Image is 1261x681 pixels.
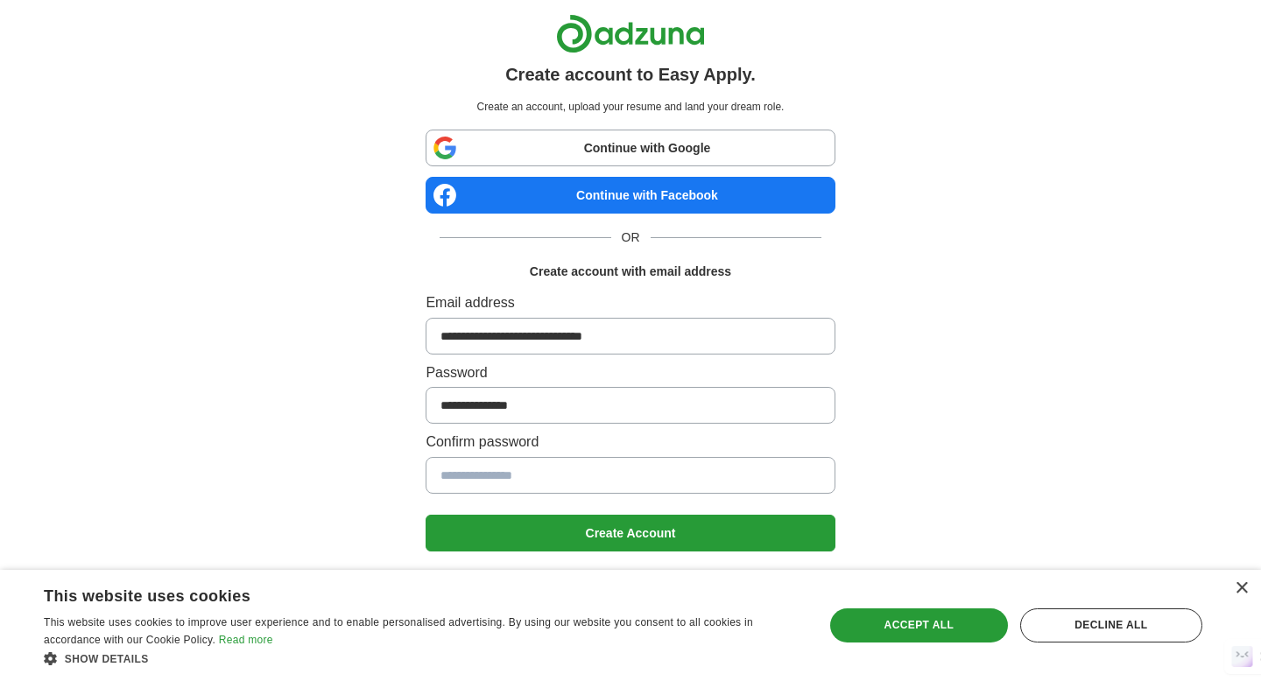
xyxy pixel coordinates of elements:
[611,228,651,247] span: OR
[426,431,835,453] label: Confirm password
[505,60,756,88] h1: Create account to Easy Apply.
[556,14,705,53] img: Adzuna logo
[830,608,1008,642] div: Accept all
[426,291,835,314] label: Email address
[219,634,273,646] a: Read more, opens a new window
[426,362,835,384] label: Password
[44,616,753,646] span: This website uses cookies to improve user experience and to enable personalised advertising. By u...
[426,130,835,166] a: Continue with Google
[429,99,831,116] p: Create an account, upload your resume and land your dream role.
[530,262,731,281] h1: Create account with email address
[44,649,801,668] div: Show details
[44,580,757,607] div: This website uses cookies
[426,177,835,214] a: Continue with Facebook
[1235,582,1248,595] div: Close
[1020,608,1202,642] div: Decline all
[426,515,835,551] button: Create Account
[65,653,149,665] span: Show details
